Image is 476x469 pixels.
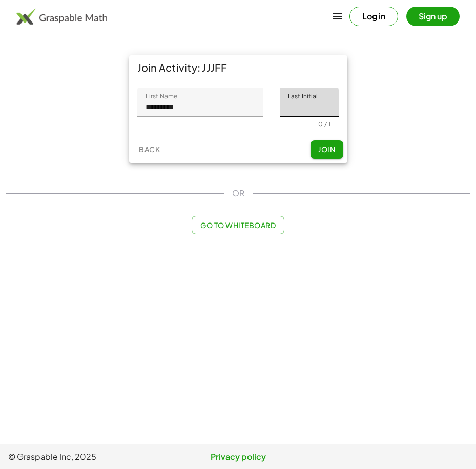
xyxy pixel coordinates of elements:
[318,145,335,154] span: Join
[406,7,460,26] button: Sign up
[318,120,330,128] div: 0 / 1
[349,7,398,26] button: Log in
[232,187,244,199] span: OR
[129,55,347,80] div: Join Activity: JJJFF
[8,451,161,463] span: © Graspable Inc, 2025
[133,140,166,159] button: Back
[200,220,276,230] span: Go to Whiteboard
[311,140,343,159] button: Join
[161,451,315,463] a: Privacy policy
[192,216,284,234] button: Go to Whiteboard
[139,145,160,154] span: Back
